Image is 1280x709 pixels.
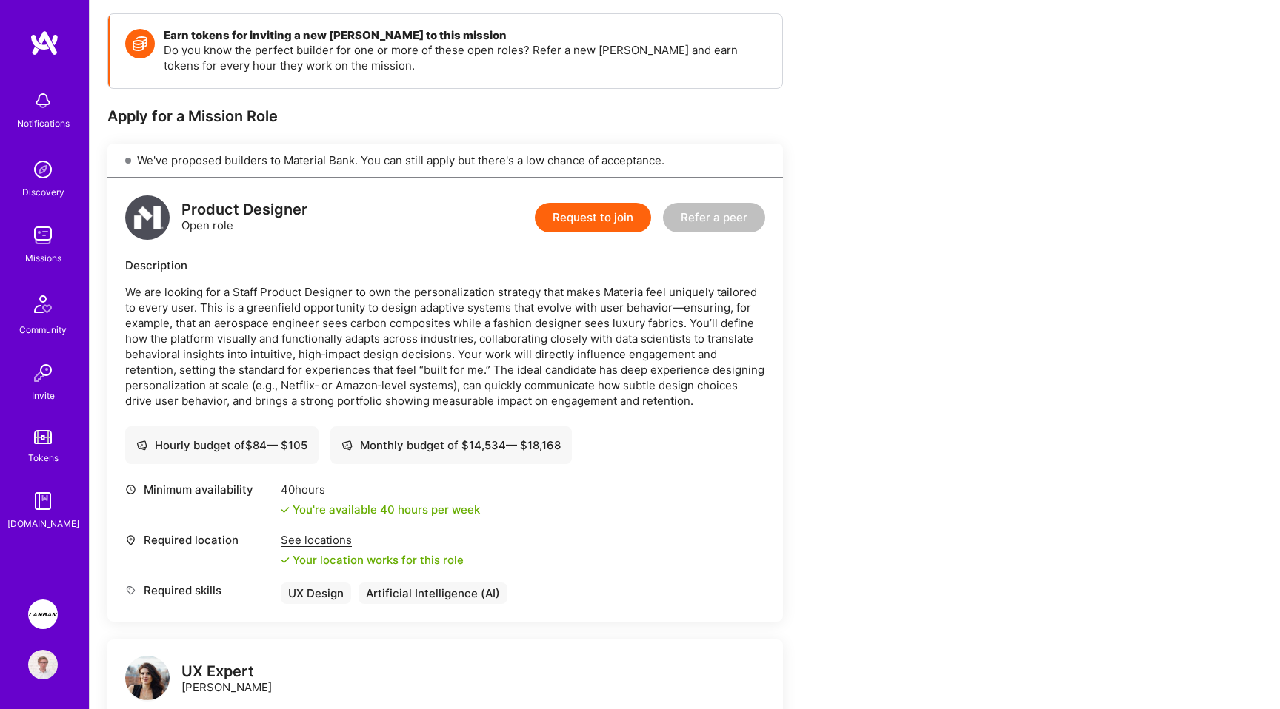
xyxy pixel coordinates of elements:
i: icon Cash [341,440,353,451]
i: icon Location [125,534,136,545]
img: discovery [28,155,58,184]
div: You're available 40 hours per week [281,502,480,517]
div: Hourly budget of $ 84 — $ 105 [136,437,307,453]
i: icon Check [281,556,290,565]
img: logo [125,195,170,240]
img: guide book [28,486,58,516]
h4: Earn tokens for inviting a new [PERSON_NAME] to this mission [164,29,767,42]
i: icon Check [281,505,290,514]
img: logo [125,656,170,700]
div: Tokens [28,450,59,466]
div: UX Design [281,582,351,604]
a: Langan: AI-Copilot for Environmental Site Assessment [24,599,61,629]
div: Discovery [22,184,64,200]
button: Refer a peer [663,203,765,232]
a: User Avatar [24,650,61,679]
a: logo [125,656,170,704]
div: Required location [125,532,273,548]
div: [DOMAIN_NAME] [7,516,79,531]
div: Your location works for this role [281,552,464,568]
i: icon Clock [125,484,136,495]
button: Request to join [535,203,651,232]
div: [PERSON_NAME] [181,664,272,695]
p: We are looking for a Staff Product Designer to own the personalization strategy that makes Materi... [125,284,765,409]
img: Token icon [125,29,155,58]
div: Apply for a Mission Role [107,107,783,126]
div: Product Designer [181,202,307,218]
div: Notifications [17,115,70,131]
div: Description [125,258,765,273]
div: Required skills [125,582,273,598]
div: UX Expert [181,664,272,679]
div: Community [19,322,67,337]
i: icon Cash [136,440,147,451]
img: logo [30,30,59,56]
div: Open role [181,202,307,233]
img: teamwork [28,221,58,250]
div: 40 hours [281,482,480,497]
img: bell [28,86,58,115]
p: Do you know the perfect builder for one or more of these open roles? Refer a new [PERSON_NAME] an... [164,42,767,73]
div: Monthly budget of $ 14,534 — $ 18,168 [341,437,561,453]
div: Invite [32,388,55,403]
img: User Avatar [28,650,58,679]
div: Minimum availability [125,482,273,497]
div: Artificial Intelligence (AI) [359,582,507,604]
img: Community [25,286,61,322]
div: We've proposed builders to Material Bank. You can still apply but there's a low chance of accepta... [107,144,783,178]
img: Langan: AI-Copilot for Environmental Site Assessment [28,599,58,629]
div: See locations [281,532,464,548]
img: tokens [34,430,52,444]
img: Invite [28,358,58,388]
i: icon Tag [125,585,136,596]
div: Missions [25,250,61,266]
